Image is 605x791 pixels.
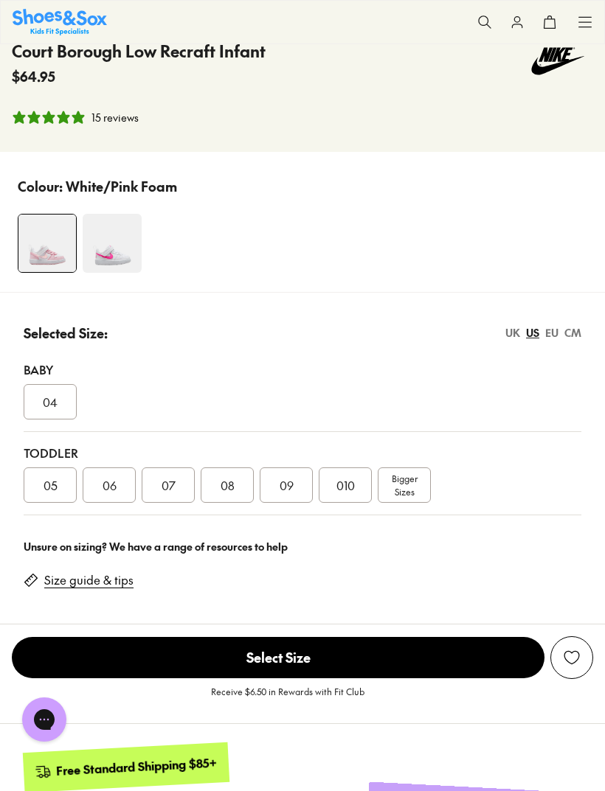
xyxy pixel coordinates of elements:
span: 07 [162,476,176,494]
span: 08 [221,476,235,494]
div: 15 reviews [91,110,139,125]
h4: Court Borough Low Recraft Infant [12,39,266,63]
img: 4-454369_1 [18,215,76,272]
iframe: Gorgias live chat messenger [15,692,74,747]
span: $64.95 [12,66,55,86]
span: 04 [43,393,58,411]
button: Select Size [12,636,544,679]
div: US [526,325,539,341]
button: Add to Wishlist [550,636,593,679]
p: White/Pink Foam [66,176,177,196]
div: UK [505,325,520,341]
a: Size guide & tips [44,572,134,588]
div: CM [564,325,581,341]
a: Shoes & Sox [13,9,107,35]
span: Select Size [12,637,544,678]
div: Unsure on sizing? We have a range of resources to help [24,539,581,554]
div: Baby [24,360,581,378]
p: Selected Size: [24,323,108,343]
div: EU [545,325,559,341]
span: 010 [336,476,355,494]
span: 06 [103,476,117,494]
span: 09 [280,476,294,494]
span: 05 [44,476,58,494]
span: Bigger Sizes [392,472,418,498]
p: Receive $6.50 in Rewards with Fit Club [211,685,364,711]
div: Free Standard Shipping $85+ [56,754,218,778]
button: 5 stars, 15 ratings [12,110,139,125]
img: SNS_Logo_Responsive.svg [13,9,107,35]
div: Toddler [24,444,581,461]
img: Vendor logo [522,39,593,83]
img: 4-502002_1 [83,214,142,273]
p: Colour: [18,176,63,196]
